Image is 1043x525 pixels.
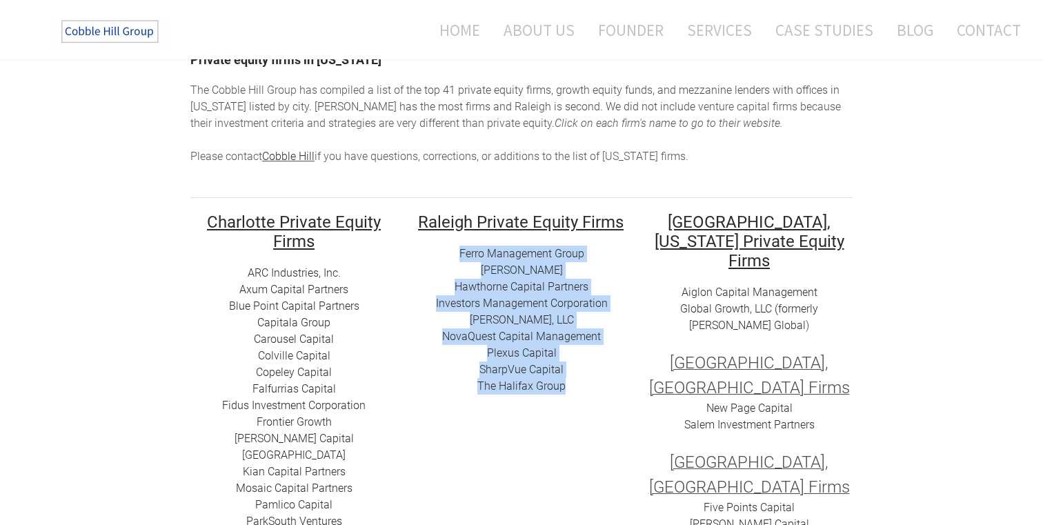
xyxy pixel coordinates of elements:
[262,150,315,163] a: Cobble Hill
[765,12,884,48] a: Case Studies
[555,117,783,130] em: Click on each firm's name to go to their website. ​
[190,212,397,250] h2: ​
[229,299,359,313] a: ​Blue Point Capital Partners
[418,212,625,231] h2: ​
[418,210,624,232] u: ​
[677,12,762,48] a: Services
[649,453,850,497] font: [GEOGRAPHIC_DATA], [GEOGRAPHIC_DATA] Firms
[459,247,584,260] a: Ferro Management Group
[649,353,850,397] font: [GEOGRAPHIC_DATA], [GEOGRAPHIC_DATA] Firms
[255,498,332,511] a: ​Pamlico Capital
[190,150,688,163] span: Please contact if you have questions, corrections, or additions to the list of [US_STATE] firms.
[235,432,354,445] a: [PERSON_NAME] Capital
[946,12,1021,48] a: Contact
[886,12,944,48] a: Blog
[207,212,381,251] font: Charlotte Private Equity Firms
[190,83,410,97] span: The Cobble Hill Group has compiled a list of t
[257,316,330,329] a: Capitala Group​
[248,266,341,279] a: ARC I​ndustries, Inc.
[588,12,674,48] a: Founder
[455,280,588,293] a: Hawthorne Capital Partners
[239,283,348,296] a: Axum Capital Partners
[704,501,795,514] a: Five Points Capital​
[256,366,332,379] a: Copeley Capital
[52,14,170,49] img: The Cobble Hill Group LLC
[682,286,817,299] a: Aiglon Capital Management
[493,12,585,48] a: About Us
[479,363,564,376] a: SharpVue Capital
[419,12,490,48] a: Home
[655,212,844,270] font: [GEOGRAPHIC_DATA], [US_STATE] Private Equity Firms
[487,346,557,359] a: ​Plexus Capital
[257,415,332,428] a: Frontier Growth
[436,297,608,310] a: Investors Management Corporation
[236,482,352,495] a: Mosaic Capital Partners
[258,349,330,362] a: ​Colville Capital
[706,402,793,415] a: New Page Capital
[442,330,601,343] a: ​NovaQuest Capital Management
[470,313,574,326] a: [PERSON_NAME], LLC
[684,418,815,431] a: Salem Investment Partners
[242,448,346,462] a: [GEOGRAPHIC_DATA]
[477,379,566,393] a: ​​The Halifax Group
[222,399,366,412] a: Fidus Investment Corporation
[190,52,381,67] font: Private equity firms in [US_STATE]
[243,465,346,478] a: ​Kian Capital Partners
[254,333,334,346] a: ​​Carousel Capital​​
[680,302,818,332] a: Global Growth, LLC (formerly [PERSON_NAME] Global
[418,212,624,232] font: Raleigh Private Equity Firms
[252,382,336,395] a: ​Falfurrias Capital
[190,82,853,165] div: he top 41 private equity firms, growth equity funds, and mezzanine lenders with offices in [US_ST...
[481,264,563,277] a: [PERSON_NAME]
